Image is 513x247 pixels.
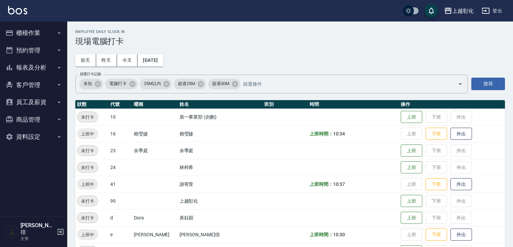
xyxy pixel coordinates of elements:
[479,5,505,17] button: 登出
[401,111,422,123] button: 上班
[178,109,263,125] td: 第一事業部 (勿刪)
[105,80,131,87] span: 電腦打卡
[77,114,98,121] span: 未打卡
[3,93,65,111] button: 員工及薪資
[77,130,98,137] span: 上班中
[132,226,178,243] td: [PERSON_NAME]
[450,128,472,140] button: 外出
[241,78,446,90] input: 篩選條件
[77,198,98,205] span: 未打卡
[333,131,345,136] span: 10:34
[333,181,345,187] span: 10:37
[178,142,263,159] td: 余季庭
[117,54,138,67] button: 今天
[399,100,505,109] th: 操作
[178,193,263,209] td: 上越彰化
[75,100,109,109] th: 狀態
[3,59,65,76] button: 報表及分析
[208,79,240,89] div: 超過50M
[140,80,165,87] span: 25M以內
[333,232,345,237] span: 10:30
[401,195,422,207] button: 上班
[109,176,132,193] td: 41
[3,111,65,128] button: 商品管理
[21,222,55,236] h5: [PERSON_NAME]徨
[178,226,263,243] td: [PERSON_NAME]徨
[308,100,399,109] th: 時間
[77,231,98,238] span: 上班中
[441,4,476,18] button: 上越彰化
[178,159,263,176] td: 林梓希
[109,226,132,243] td: e
[75,54,96,67] button: 前天
[109,125,132,142] td: 16
[425,4,438,17] button: save
[79,80,96,87] span: 未知
[109,193,132,209] td: 99
[455,79,466,89] button: Open
[178,125,263,142] td: 賴瑩婕
[80,72,101,77] label: 篩選打卡記錄
[310,131,333,136] b: 上班時間：
[132,142,178,159] td: 余季庭
[137,54,163,67] button: [DATE]
[450,229,472,241] button: 外出
[140,79,172,89] div: 25M以內
[450,178,472,191] button: 外出
[109,209,132,226] td: d
[105,79,138,89] div: 電腦打卡
[426,178,447,191] button: 下班
[426,229,447,241] button: 下班
[3,24,65,42] button: 櫃檯作業
[77,164,98,171] span: 未打卡
[132,209,178,226] td: Dora
[208,80,233,87] span: 超過50M
[310,232,333,237] b: 上班時間：
[96,54,117,67] button: 昨天
[21,236,55,242] p: 主管
[401,161,422,174] button: 上班
[426,128,447,140] button: 下班
[401,212,422,224] button: 上班
[178,176,263,193] td: 謝宥萱
[178,100,263,109] th: 姓名
[109,159,132,176] td: 24
[8,6,27,14] img: Logo
[3,42,65,59] button: 預約管理
[132,125,178,142] td: 賴瑩婕
[77,181,98,188] span: 上班中
[3,76,65,94] button: 客戶管理
[263,100,308,109] th: 班別
[109,109,132,125] td: 10
[401,145,422,157] button: 上班
[471,78,505,90] button: 搜尋
[310,181,333,187] b: 上班時間：
[75,30,505,34] h2: Employee Daily Clock In
[109,142,132,159] td: 23
[174,80,199,87] span: 超過25M
[178,209,263,226] td: 黃鈺穎
[3,128,65,146] button: 資料設定
[452,7,474,15] div: 上越彰化
[77,214,98,221] span: 未打卡
[174,79,206,89] div: 超過25M
[77,147,98,154] span: 未打卡
[109,100,132,109] th: 代號
[75,37,505,46] h3: 現場電腦打卡
[5,225,19,239] img: Person
[79,79,103,89] div: 未知
[132,100,178,109] th: 暱稱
